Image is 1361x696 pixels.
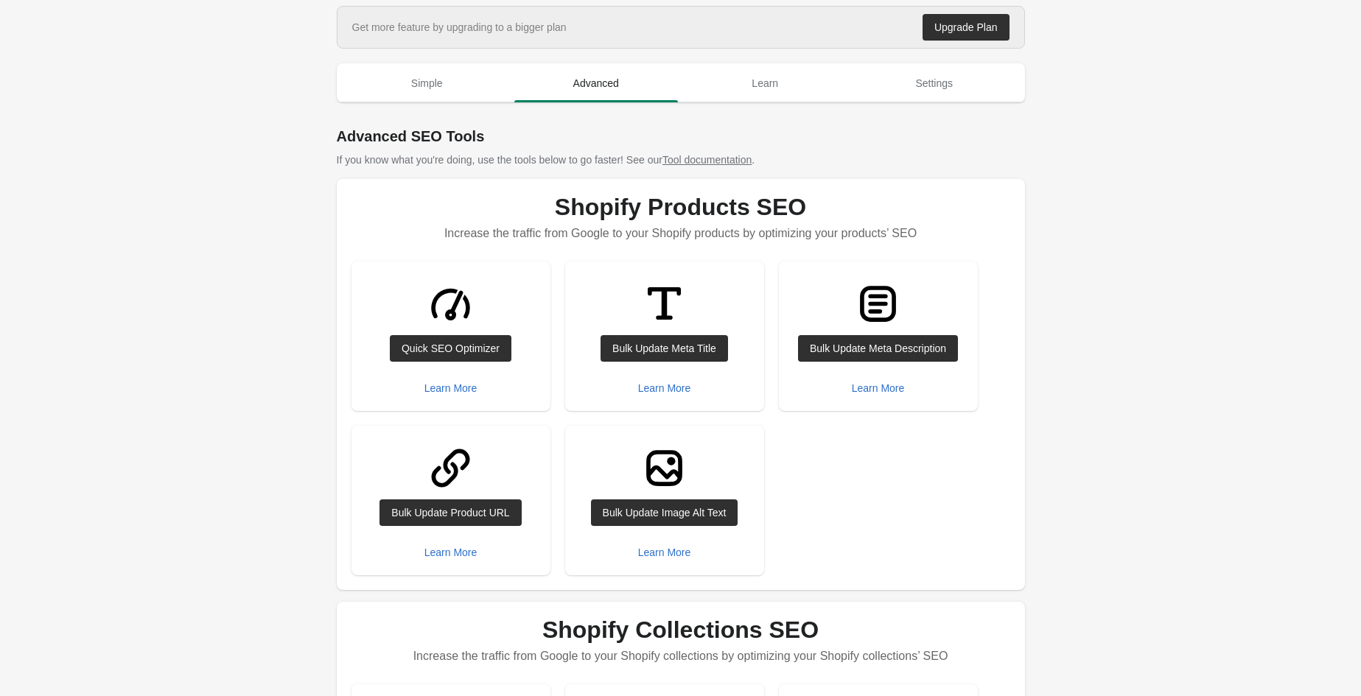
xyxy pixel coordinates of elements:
[601,335,728,362] a: Bulk Update Meta Title
[419,375,483,401] button: Learn More
[351,616,1010,643] h1: Shopify Collections SEO
[638,382,691,394] div: Learn More
[852,382,905,394] div: Learn More
[514,70,678,96] span: Advanced
[681,64,850,102] button: Learn
[337,126,1025,147] h1: Advanced SEO Tools
[612,342,716,354] div: Bulk Update Meta Title
[923,14,1010,41] a: Upgrade Plan
[662,154,752,166] a: Tool documentation
[591,499,738,526] a: Bulk Update Image Alt Text
[419,539,483,566] button: Learn More
[684,70,847,96] span: Learn
[351,194,1010,220] h1: Shopify Products SEO
[637,276,692,331] img: TitleMinor-8a5de7e115299b8c2b1df9b13fb5e6d228e26d13b090cf20654de1eaf9bee786.svg
[391,507,509,519] div: Bulk Update Product URL
[379,499,521,526] a: Bulk Update Product URL
[351,220,1010,247] p: Increase the traffic from Google to your Shopify products by optimizing your products’ SEO
[343,64,512,102] button: Simple
[511,64,681,102] button: Advanced
[637,440,692,496] img: ImageMajor-6988ddd70c612d22410311fee7e48670de77a211e78d8e12813237d56ef19ad4.svg
[424,546,477,558] div: Learn More
[810,342,946,354] div: Bulk Update Meta Description
[798,335,958,362] a: Bulk Update Meta Description
[934,21,998,33] div: Upgrade Plan
[632,375,697,401] button: Learn More
[850,64,1019,102] button: Settings
[352,20,567,35] div: Get more feature by upgrading to a bigger plan
[853,70,1016,96] span: Settings
[632,539,697,566] button: Learn More
[346,70,509,96] span: Simple
[850,276,906,331] img: TextBlockMajor-3e13e55549f1fe4aa18089e576148c69364b706dfb80755316d4ac7f5c51f4c3.svg
[423,440,478,496] img: LinkMinor-ab1ad89fd1997c3bec88bdaa9090a6519f48abaf731dc9ef56a2f2c6a9edd30f.svg
[390,335,511,362] a: Quick SEO Optimizer
[337,152,1025,167] p: If you know what you're doing, use the tools below to go faster! See our .
[424,382,477,394] div: Learn More
[402,342,500,354] div: Quick SEO Optimizer
[351,643,1010,669] p: Increase the traffic from Google to your Shopify collections by optimizing your Shopify collectio...
[846,375,911,401] button: Learn More
[603,507,727,519] div: Bulk Update Image Alt Text
[423,276,478,331] img: GaugeMajor-1ebe3a4f609d70bf2a71c020f60f15956db1f48d7107b7946fc90d31709db45e.svg
[638,546,691,558] div: Learn More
